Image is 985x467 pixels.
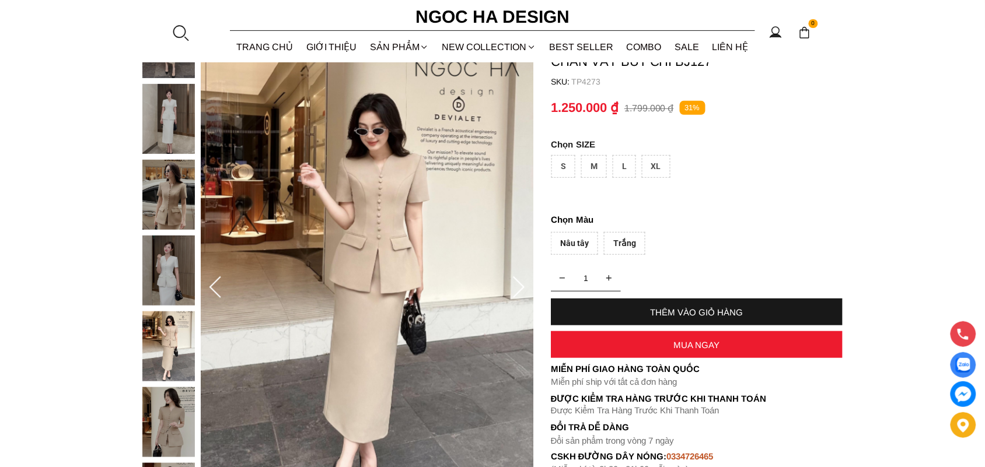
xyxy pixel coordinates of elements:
p: Được Kiểm Tra Hàng Trước Khi Thanh Toán [551,394,843,404]
div: XL [642,155,670,178]
a: messenger [951,381,976,407]
font: Miễn phí ship với tất cả đơn hàng [551,377,677,387]
div: S [551,155,575,178]
p: Được Kiểm Tra Hàng Trước Khi Thanh Toán [551,405,843,416]
div: M [581,155,607,178]
p: TP4273 [571,77,843,86]
p: SIZE [551,139,843,149]
div: THÊM VÀO GIỎ HÀNG [551,307,843,317]
a: TRANG CHỦ [230,31,300,62]
img: Cateline Set_ Bộ Vest Cổ V Đính Cúc Nhí Chân Váy Bút Chì BJ127_mini_3 [142,236,195,306]
p: Màu [551,213,843,227]
p: 31% [680,101,705,115]
img: Display image [956,358,970,373]
a: BEST SELLER [543,31,620,62]
div: Nâu tây [551,232,598,255]
a: NEW COLLECTION [436,31,543,62]
div: L [613,155,636,178]
h6: Đổi trả dễ dàng [551,422,843,432]
a: Combo [620,31,669,62]
img: Cateline Set_ Bộ Vest Cổ V Đính Cúc Nhí Chân Váy Bút Chì BJ127_mini_4 [142,311,195,381]
img: img-CART-ICON-ksit0nf1 [798,26,811,39]
a: LIÊN HỆ [706,31,756,62]
div: SẢN PHẨM [364,31,436,62]
font: Đổi sản phẩm trong vòng 7 ngày [551,436,675,445]
input: Quantity input [551,266,621,290]
img: Cateline Set_ Bộ Vest Cổ V Đính Cúc Nhí Chân Váy Bút Chì BJ127_mini_5 [142,387,195,457]
img: Cateline Set_ Bộ Vest Cổ V Đính Cúc Nhí Chân Váy Bút Chì BJ127_mini_1 [142,84,195,154]
p: 1.250.000 ₫ [551,100,619,115]
p: 1.799.000 ₫ [624,103,674,114]
h6: SKU: [551,77,571,86]
span: 0 [809,19,818,29]
img: Cateline Set_ Bộ Vest Cổ V Đính Cúc Nhí Chân Váy Bút Chì BJ127_mini_2 [142,160,195,230]
div: MUA NGAY [551,340,843,350]
font: cskh đường dây nóng: [551,451,667,461]
a: Display image [951,352,976,378]
a: SALE [668,31,706,62]
font: Miễn phí giao hàng toàn quốc [551,364,700,374]
a: GIỚI THIỆU [300,31,364,62]
a: Ngoc Ha Design [405,3,580,31]
font: 0334726465 [667,451,714,461]
div: Trắng [604,232,645,255]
